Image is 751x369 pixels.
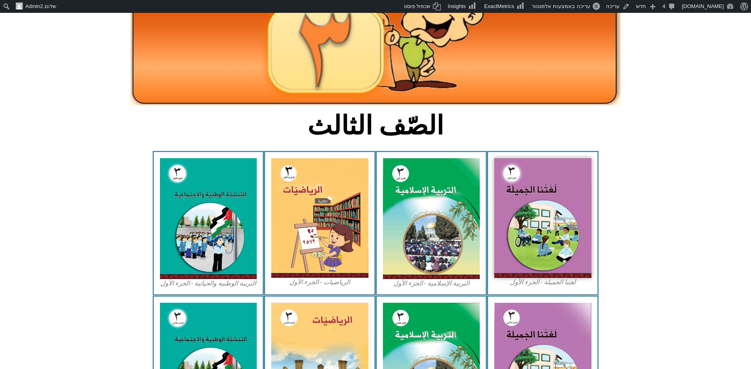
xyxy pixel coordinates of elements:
[494,278,591,287] figcaption: لغتنا الجميلة - الجزء الأول​
[271,278,368,287] figcaption: الرياضيات - الجزء الأول​
[160,279,257,288] figcaption: التربية الوطنية والحياتية - الجزء الأول​
[484,3,514,9] span: ExactMetrics
[243,110,508,141] h2: الصّف الثالث
[25,3,43,9] span: Admin2
[532,3,590,9] span: עריכה באמצעות אלמנטור
[383,279,480,288] figcaption: التربية الإسلامية - الجزء الأول
[448,3,466,9] span: Insights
